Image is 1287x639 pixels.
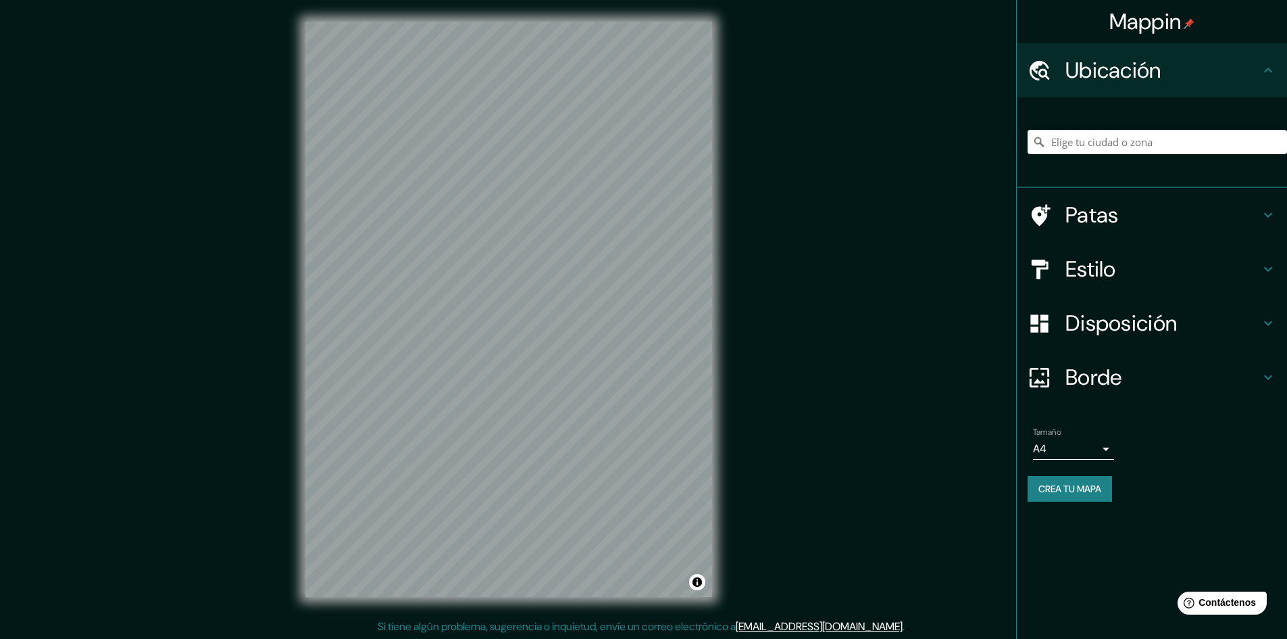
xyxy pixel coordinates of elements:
font: Patas [1065,201,1119,229]
font: Si tiene algún problema, sugerencia o inquietud, envíe un correo electrónico a [378,619,736,634]
div: Estilo [1017,242,1287,296]
font: . [903,619,905,634]
div: Patas [1017,188,1287,242]
button: Crea tu mapa [1028,476,1112,502]
font: Ubicación [1065,56,1161,85]
div: A4 [1033,438,1114,460]
font: Crea tu mapa [1038,483,1101,495]
div: Disposición [1017,296,1287,350]
font: Tamaño [1033,427,1061,437]
div: Borde [1017,350,1287,404]
font: Disposición [1065,309,1177,337]
canvas: Mapa [305,22,712,597]
font: . [907,619,909,634]
font: A4 [1033,442,1046,456]
img: pin-icon.png [1184,18,1194,29]
font: Mappin [1109,7,1182,36]
a: [EMAIL_ADDRESS][DOMAIN_NAME] [736,619,903,634]
font: . [905,619,907,634]
input: Elige tu ciudad o zona [1028,130,1287,154]
iframe: Lanzador de widgets de ayuda [1167,586,1272,624]
button: Activar o desactivar atribución [689,574,705,590]
font: Estilo [1065,255,1116,283]
div: Ubicación [1017,43,1287,97]
font: Borde [1065,363,1122,392]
